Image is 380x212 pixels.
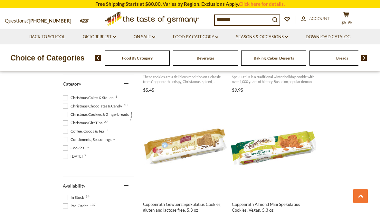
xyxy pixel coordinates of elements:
[301,15,330,22] a: Account
[232,87,243,93] span: $9.95
[29,18,71,23] a: [PHONE_NUMBER]
[236,33,288,41] a: Seasons & Occasions
[5,17,76,25] p: Questions?
[63,183,85,189] span: Availability
[104,120,108,123] span: 27
[306,33,351,41] a: Download Catalog
[63,137,113,143] span: Condiments, Seasonings
[63,153,85,159] span: [DATE]
[254,56,294,60] a: Baking, Cakes, Desserts
[122,56,153,60] a: Food By Category
[130,112,134,121] span: 180
[173,33,218,41] a: Food By Category
[341,20,353,25] span: $5.95
[63,103,124,109] span: Christmas Chocolates & Candy
[63,128,106,134] span: Coffee, Cocoa & Tea
[63,195,86,200] span: In Stock
[83,33,116,41] a: Oktoberfest
[143,74,226,84] span: These cookies are a delicious rendition on a classic from Coppenrath - crispy, Christamas-spiced,...
[239,1,285,7] a: Click here for details.
[232,74,315,84] span: Spekulatius is a traditional winter holiday cookie with over 1,000 years of history. Based on pop...
[29,33,65,41] a: Back to School
[63,95,116,101] span: Christmas Cakes & Stollen
[63,81,81,87] span: Category
[197,56,214,60] a: Beverages
[86,145,90,148] span: 82
[361,55,367,61] img: next arrow
[115,95,117,98] span: 1
[142,106,227,191] img: Gluten Free Coppenrath Gewuerz Spekulatius Cookies
[231,106,316,191] img: Coppenrath Almond Mini Spekulatius Cookies, Vegan, 5.3 oz
[86,195,90,198] span: 34
[95,55,101,61] img: previous arrow
[63,203,90,209] span: Pre-Order
[63,120,104,126] span: Christmas Gift Tins
[143,87,154,93] span: $5.45
[63,145,86,151] span: Cookies
[113,137,115,140] span: 1
[84,153,86,157] span: 9
[63,112,131,117] span: Christmas Cookies & Gingerbreads
[309,16,330,21] span: Account
[134,33,155,41] a: On Sale
[106,128,108,132] span: 3
[90,203,96,206] span: 137
[124,103,128,106] span: 10
[337,12,356,28] button: $5.95
[336,56,348,60] a: Breads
